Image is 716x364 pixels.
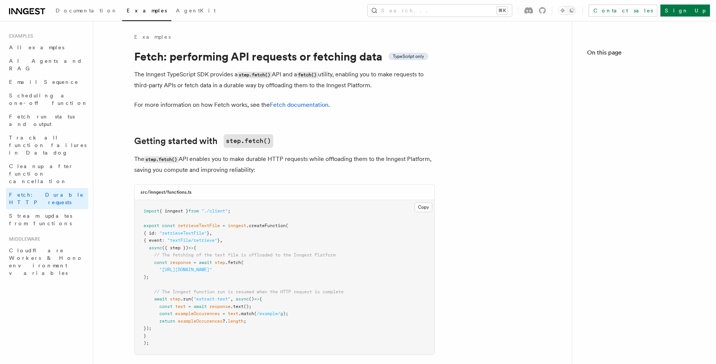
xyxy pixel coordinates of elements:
[159,208,188,214] span: { inngest }
[224,134,273,148] code: step.fetch()
[238,311,254,316] span: .match
[144,333,146,338] span: }
[223,223,225,228] span: =
[280,311,283,316] span: g
[56,8,118,14] span: Documentation
[217,238,220,243] span: }
[9,44,64,50] span: All examples
[154,252,336,258] span: // The fetching of the text file is offloaded to the Inngest Platform
[660,5,710,17] a: Sign Up
[194,245,196,250] span: {
[201,208,228,214] span: "./client"
[228,208,230,214] span: ;
[249,296,254,302] span: ()
[144,238,162,243] span: { event
[6,54,88,75] a: AI Agents and RAG
[154,231,157,236] span: :
[225,260,241,265] span: .fetch
[6,236,40,242] span: Middleware
[194,304,207,309] span: await
[188,304,191,309] span: =
[246,223,286,228] span: .createFunction
[220,238,223,243] span: ,
[141,189,192,195] h3: src/inngest/functions.ts
[144,231,154,236] span: { id
[175,311,220,316] span: exampleOccurences
[587,48,701,60] h4: On this page
[223,318,228,324] span: ?.
[236,296,249,302] span: async
[6,188,88,209] a: Fetch: Durable HTTP requests
[194,296,230,302] span: "extract-text"
[497,7,507,14] kbd: ⌘K
[9,58,82,71] span: AI Agents and RAG
[144,340,149,346] span: );
[244,304,251,309] span: ();
[9,114,75,127] span: Fetch run status and output
[134,134,273,148] a: Getting started withstep.fetch()
[6,41,88,54] a: All examples
[170,260,191,265] span: response
[6,131,88,159] a: Track all function failures in Datadog
[162,245,188,250] span: ({ step })
[6,89,88,110] a: Scheduling a one-off function
[207,231,209,236] span: }
[228,311,238,316] span: text
[178,318,223,324] span: exampleOccurences
[154,260,167,265] span: const
[134,69,435,91] p: The Inngest TypeScript SDK provides a API and a utility, enabling you to make requests to third-p...
[393,53,424,59] span: TypeScript only
[188,208,199,214] span: from
[270,101,328,108] a: Fetch documentation
[159,318,175,324] span: return
[176,8,216,14] span: AgentKit
[209,231,212,236] span: ,
[257,311,280,316] span: /example/
[241,260,244,265] span: (
[159,311,173,316] span: const
[127,8,167,14] span: Examples
[180,296,191,302] span: .run
[134,33,171,41] a: Examples
[167,238,217,243] span: "textFile/retrieve"
[6,33,33,39] span: Examples
[6,244,88,280] a: Cloudflare Workers & Hono environment variables
[171,2,220,20] a: AgentKit
[154,296,167,302] span: await
[162,238,165,243] span: :
[228,318,244,324] span: length
[149,245,162,250] span: async
[159,304,173,309] span: const
[9,135,86,156] span: Track all function failures in Datadog
[297,72,318,78] code: fetch()
[154,289,344,294] span: // The Inngest function run is resumed when the HTTP request is complete
[259,296,262,302] span: {
[188,245,194,250] span: =>
[286,223,288,228] span: (
[228,223,246,228] span: inngest
[9,163,73,184] span: Cleanup after function cancellation
[244,318,246,324] span: ;
[6,159,88,188] a: Cleanup after function cancellation
[199,260,212,265] span: await
[134,50,435,63] h1: Fetch: performing API requests or fetching data
[6,75,88,89] a: Email Sequence
[144,156,179,163] code: step.fetch()
[51,2,122,20] a: Documentation
[6,209,88,230] a: Stream updates from functions
[415,202,432,212] button: Copy
[215,260,225,265] span: step
[9,213,72,226] span: Stream updates from functions
[191,296,194,302] span: (
[122,2,171,21] a: Examples
[254,296,259,302] span: =>
[9,79,79,85] span: Email Sequence
[159,231,207,236] span: "retrieveTextFile"
[230,296,233,302] span: ,
[144,275,149,280] span: );
[144,208,159,214] span: import
[9,247,83,276] span: Cloudflare Workers & Hono environment variables
[9,93,88,106] span: Scheduling a one-off function
[209,304,230,309] span: response
[170,296,180,302] span: step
